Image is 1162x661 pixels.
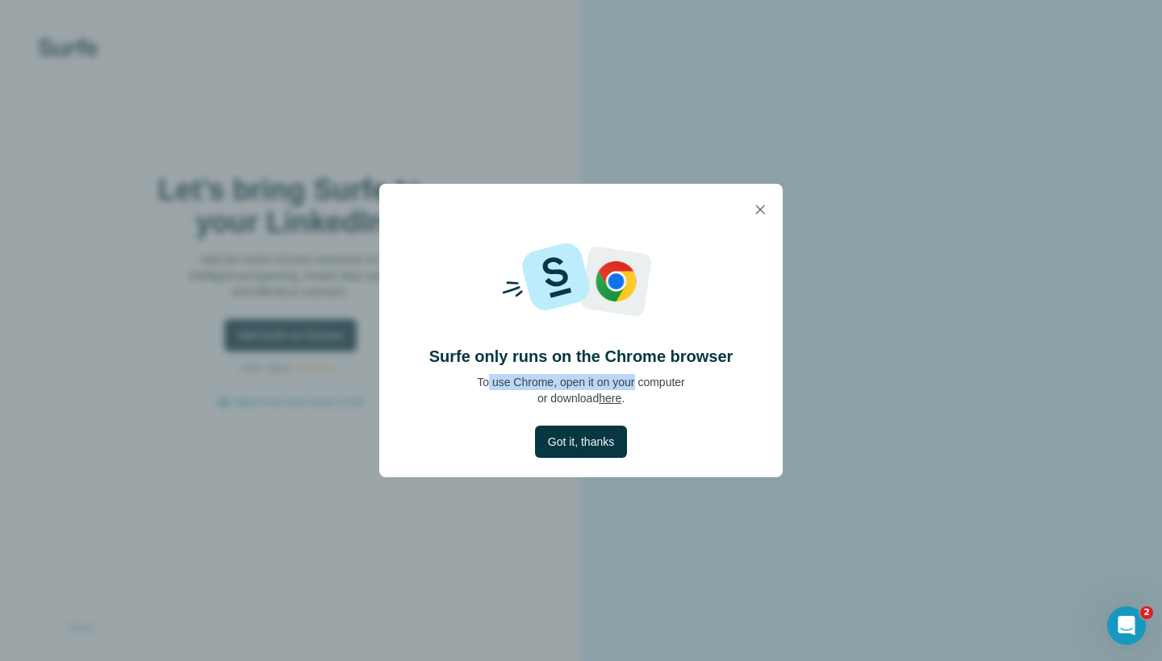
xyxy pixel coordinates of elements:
[548,434,614,450] span: Got it, thanks
[429,345,734,368] h4: Surfe only runs on the Chrome browser
[599,392,621,405] a: here
[479,235,683,326] img: Surfe and Google logos
[1140,606,1153,619] span: 2
[1107,606,1146,645] iframe: Intercom live chat
[477,374,685,406] p: To use Chrome, open it on your computer or download .
[535,426,627,458] button: Got it, thanks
